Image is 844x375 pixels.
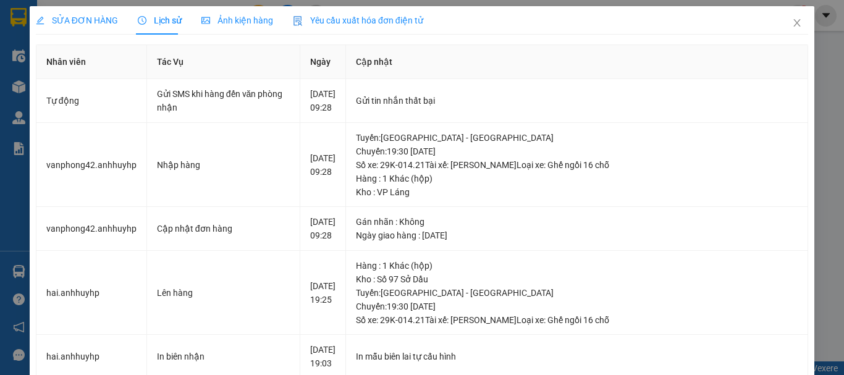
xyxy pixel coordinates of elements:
[157,286,290,300] div: Lên hàng
[293,16,303,26] img: icon
[157,222,290,235] div: Cập nhật đơn hàng
[792,18,802,28] span: close
[356,185,798,199] div: Kho : VP Láng
[356,272,798,286] div: Kho : Số 97 Sở Dầu
[36,123,147,208] td: vanphong42.anhhuyhp
[138,16,146,25] span: clock-circle
[310,215,335,242] div: [DATE] 09:28
[310,151,335,179] div: [DATE] 09:28
[138,15,182,25] span: Lịch sử
[36,45,147,79] th: Nhân viên
[356,215,798,229] div: Gán nhãn : Không
[356,259,798,272] div: Hàng : 1 Khác (hộp)
[147,45,300,79] th: Tác Vụ
[356,94,798,107] div: Gửi tin nhắn thất bại
[157,158,290,172] div: Nhập hàng
[356,350,798,363] div: In mẫu biên lai tự cấu hình
[346,45,808,79] th: Cập nhật
[310,87,335,114] div: [DATE] 09:28
[157,87,290,114] div: Gửi SMS khi hàng đến văn phòng nhận
[157,350,290,363] div: In biên nhận
[293,15,423,25] span: Yêu cầu xuất hóa đơn điện tử
[201,16,210,25] span: picture
[780,6,814,41] button: Close
[356,172,798,185] div: Hàng : 1 Khác (hộp)
[356,286,798,327] div: Tuyến : [GEOGRAPHIC_DATA] - [GEOGRAPHIC_DATA] Chuyến: 19:30 [DATE] Số xe: 29K-014.21 Tài xế: [PER...
[36,15,118,25] span: SỬA ĐƠN HÀNG
[356,131,798,172] div: Tuyến : [GEOGRAPHIC_DATA] - [GEOGRAPHIC_DATA] Chuyến: 19:30 [DATE] Số xe: 29K-014.21 Tài xế: [PER...
[310,343,335,370] div: [DATE] 19:03
[36,251,147,335] td: hai.anhhuyhp
[36,207,147,251] td: vanphong42.anhhuyhp
[36,16,44,25] span: edit
[310,279,335,306] div: [DATE] 19:25
[300,45,346,79] th: Ngày
[36,79,147,123] td: Tự động
[356,229,798,242] div: Ngày giao hàng : [DATE]
[201,15,273,25] span: Ảnh kiện hàng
